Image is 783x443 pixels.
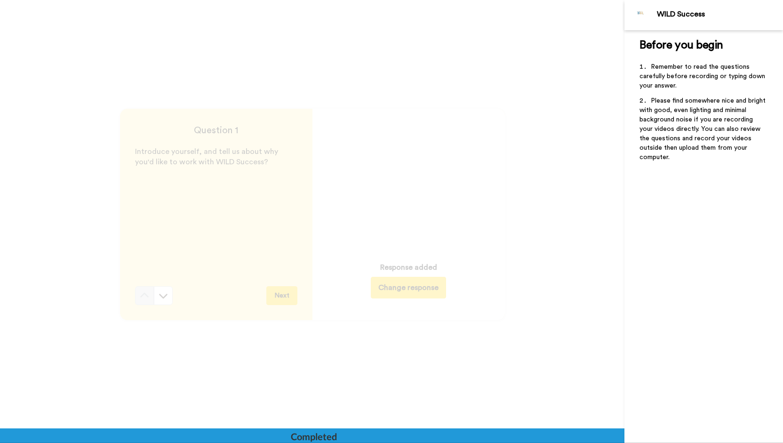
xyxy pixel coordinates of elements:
[630,4,652,26] img: Profile Image
[291,430,336,443] div: Completed
[639,40,723,51] span: Before you begin
[368,229,371,241] span: /
[373,229,389,241] span: 0:37
[639,97,767,161] span: Please find somewhere nice and bright with good, even lighting and minimal background noise if yo...
[639,64,767,89] span: Remember to read the questions carefully before recording or typing down your answer.
[349,229,366,241] span: 0:00
[657,10,783,19] div: WILD Success
[456,230,466,240] img: Mute/Unmute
